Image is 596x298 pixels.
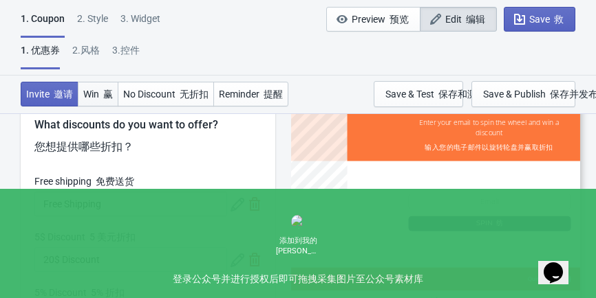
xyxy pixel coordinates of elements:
label: Free shipping [34,174,134,188]
button: Reminder 提醒 [213,82,288,106]
button: Win 赢 [78,82,118,106]
font: 提醒 [264,89,283,100]
font: 保存和测试 [438,89,487,100]
div: Save & Test [385,89,487,100]
iframe: chat widget [538,243,582,284]
div: 3. Widget [120,12,160,36]
button: Edit 编辑 [420,7,497,32]
button: Save & Test 保存和测试 [374,81,463,107]
font: 预览 [390,14,409,25]
button: Invite 邀请 [21,82,78,106]
font: 救 [554,14,564,25]
span: Invite [26,89,73,100]
div: 3.控件 [112,43,140,67]
span: Reminder [219,89,283,100]
span: No Discount [123,89,209,100]
div: 1. Coupon [21,12,65,38]
span: Edit [445,14,485,25]
span: Win [83,89,113,100]
div: 2.风格 [72,43,100,67]
font: 无折扣 [180,89,209,100]
font: 编辑 [466,14,485,25]
button: Preview 预览 [326,7,421,32]
div: 2 . Style [77,12,108,36]
div: What discounts do you want to offer? [21,96,275,161]
span: Save [529,14,564,25]
button: Save & Publish 保存并发布 [471,81,575,107]
font: 您想提供哪些折扣？ [34,140,134,153]
button: Save 救 [504,7,575,32]
span: Preview [352,14,409,25]
font: 赢 [103,89,113,100]
font: 邀请 [54,89,73,100]
div: 1. 优惠券 [21,43,60,69]
button: No Discount 无折扣 [118,82,214,106]
font: 免费送货 [96,176,134,187]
